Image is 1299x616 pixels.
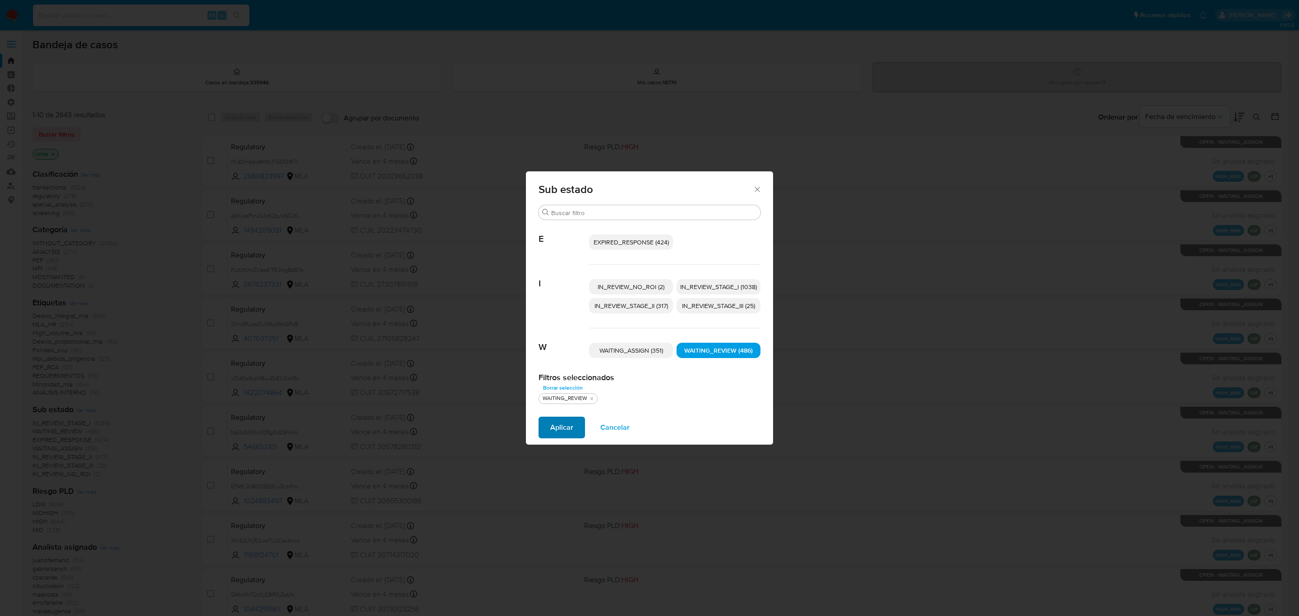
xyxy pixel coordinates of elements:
[550,418,573,437] span: Aplicar
[539,184,753,195] span: Sub estado
[539,372,760,382] h2: Filtros seleccionados
[539,220,589,244] span: E
[539,328,589,353] span: W
[589,234,673,250] div: EXPIRED_RESPONSE (424)
[594,301,668,310] span: IN_REVIEW_STAGE_II (317)
[589,279,673,294] div: IN_REVIEW_NO_ROI (2)
[594,238,669,247] span: EXPIRED_RESPONSE (424)
[753,185,761,193] button: Cerrar
[677,343,760,358] div: WAITING_REVIEW (486)
[677,298,760,313] div: IN_REVIEW_STAGE_III (25)
[542,209,549,216] button: Buscar
[599,346,663,355] span: WAITING_ASSIGN (351)
[551,209,757,217] input: Buscar filtro
[539,382,587,393] button: Borrar selección
[682,301,755,310] span: IN_REVIEW_STAGE_III (25)
[589,417,641,438] button: Cancelar
[684,346,753,355] span: WAITING_REVIEW (486)
[539,417,585,438] button: Aplicar
[600,418,630,437] span: Cancelar
[598,282,664,291] span: IN_REVIEW_NO_ROI (2)
[680,282,757,291] span: IN_REVIEW_STAGE_I (1038)
[589,343,673,358] div: WAITING_ASSIGN (351)
[543,383,583,392] span: Borrar selección
[677,279,760,294] div: IN_REVIEW_STAGE_I (1038)
[541,395,589,402] div: WAITING_REVIEW
[539,265,589,289] span: I
[588,395,595,402] button: quitar WAITING_REVIEW
[589,298,673,313] div: IN_REVIEW_STAGE_II (317)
